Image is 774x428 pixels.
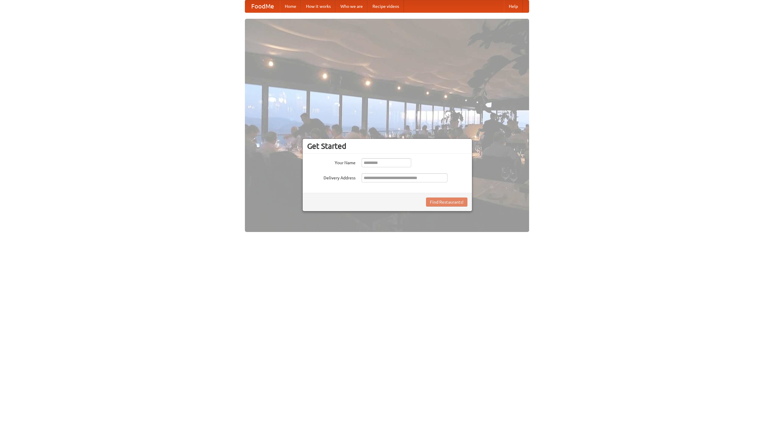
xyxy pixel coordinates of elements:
a: How it works [301,0,336,12]
a: Recipe videos [368,0,404,12]
label: Delivery Address [307,173,356,181]
a: Home [280,0,301,12]
label: Your Name [307,158,356,166]
a: Who we are [336,0,368,12]
a: FoodMe [245,0,280,12]
button: Find Restaurants! [426,198,467,207]
h3: Get Started [307,142,467,151]
a: Help [504,0,523,12]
